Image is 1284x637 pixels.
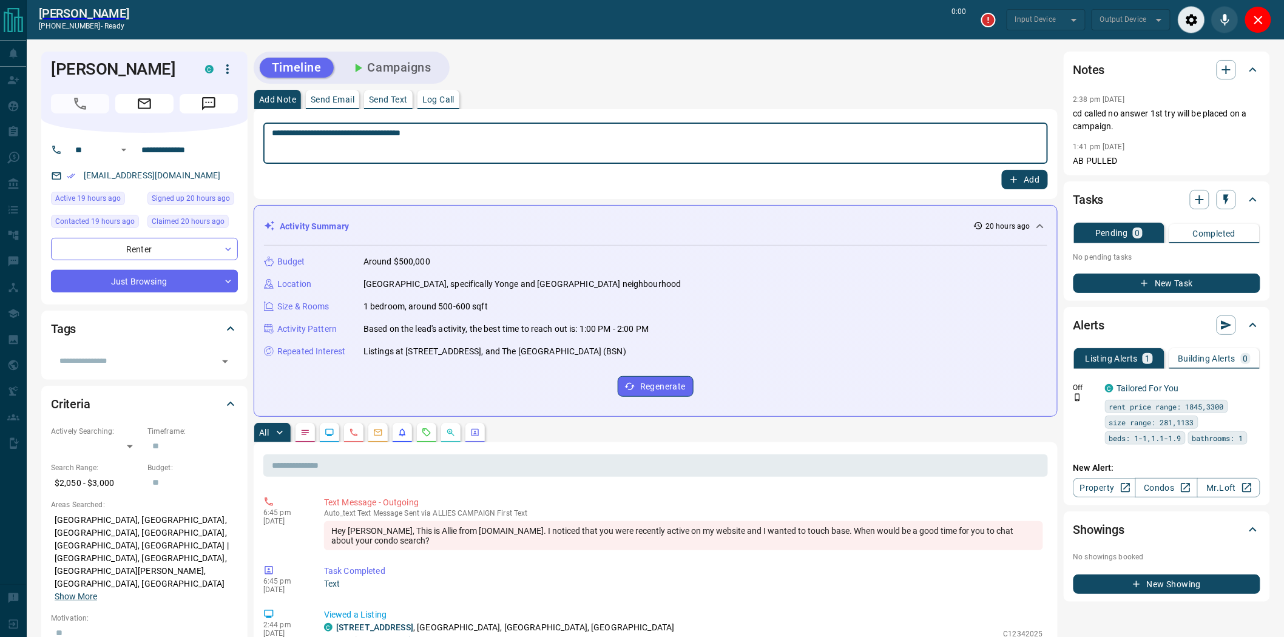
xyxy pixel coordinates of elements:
[324,509,356,517] span: auto_text
[1073,551,1260,562] p: No showings booked
[117,143,131,157] button: Open
[147,215,238,232] div: Thu Aug 14 2025
[51,94,109,113] span: Call
[1135,478,1198,497] a: Condos
[363,345,626,358] p: Listings at [STREET_ADDRESS], and The [GEOGRAPHIC_DATA] (BSN)
[1243,354,1248,363] p: 0
[324,578,1043,590] p: Text
[217,353,234,370] button: Open
[1073,55,1260,84] div: Notes
[147,426,238,437] p: Timeframe:
[84,170,221,180] a: [EMAIL_ADDRESS][DOMAIN_NAME]
[51,389,238,419] div: Criteria
[339,58,444,78] button: Campaigns
[263,517,306,525] p: [DATE]
[51,314,238,343] div: Tags
[1002,170,1048,189] button: Add
[67,172,75,180] svg: Email Verified
[147,192,238,209] div: Thu Aug 14 2025
[446,428,456,437] svg: Opportunities
[39,6,129,21] a: [PERSON_NAME]
[336,621,675,634] p: , [GEOGRAPHIC_DATA], [GEOGRAPHIC_DATA], [GEOGRAPHIC_DATA]
[1073,575,1260,594] button: New Showing
[51,394,90,414] h2: Criteria
[51,462,141,473] p: Search Range:
[1073,515,1260,544] div: Showings
[1145,354,1150,363] p: 1
[324,521,1043,550] div: Hey [PERSON_NAME], This is Allie from [DOMAIN_NAME]. I noticed that you were recently active on m...
[324,565,1043,578] p: Task Completed
[324,496,1043,509] p: Text Message - Outgoing
[51,426,141,437] p: Actively Searching:
[1095,229,1128,237] p: Pending
[1073,248,1260,266] p: No pending tasks
[1135,229,1140,237] p: 0
[1073,107,1260,133] p: cd called no answer 1st try will be placed on a campaign.
[51,192,141,209] div: Thu Aug 14 2025
[55,590,97,603] button: Show More
[277,278,311,291] p: Location
[1073,393,1082,402] svg: Push Notification Only
[51,215,141,232] div: Thu Aug 14 2025
[51,59,187,79] h1: [PERSON_NAME]
[51,613,238,624] p: Motivation:
[985,221,1030,232] p: 20 hours ago
[1109,400,1224,413] span: rent price range: 1845,3300
[51,319,76,339] h2: Tags
[1073,382,1098,393] p: Off
[104,22,125,30] span: ready
[1073,60,1105,79] h2: Notes
[115,94,174,113] span: Email
[336,622,413,632] a: [STREET_ADDRESS]
[422,428,431,437] svg: Requests
[1086,354,1138,363] p: Listing Alerts
[1073,143,1125,151] p: 1:41 pm [DATE]
[263,508,306,517] p: 6:45 pm
[263,585,306,594] p: [DATE]
[369,95,408,104] p: Send Text
[422,95,454,104] p: Log Call
[618,376,694,397] button: Regenerate
[51,473,141,493] p: $2,050 - $3,000
[1073,185,1260,214] div: Tasks
[263,577,306,585] p: 6:45 pm
[280,220,349,233] p: Activity Summary
[325,428,334,437] svg: Lead Browsing Activity
[277,323,337,335] p: Activity Pattern
[1105,384,1113,393] div: condos.ca
[51,499,238,510] p: Areas Searched:
[1178,354,1236,363] p: Building Alerts
[259,95,296,104] p: Add Note
[363,323,649,335] p: Based on the lead's activity, the best time to reach out is: 1:00 PM - 2:00 PM
[1109,432,1181,444] span: beds: 1-1,1.1-1.9
[55,215,135,227] span: Contacted 19 hours ago
[277,300,329,313] p: Size & Rooms
[470,428,480,437] svg: Agent Actions
[147,462,238,473] p: Budget:
[1117,383,1179,393] a: Tailored For You
[324,509,1043,517] p: Text Message Sent via ALLIES CAMPAIGN First Text
[1178,6,1205,33] div: Audio Settings
[300,428,310,437] svg: Notes
[1073,190,1104,209] h2: Tasks
[397,428,407,437] svg: Listing Alerts
[152,215,225,227] span: Claimed 20 hours ago
[264,215,1047,238] div: Activity Summary20 hours ago
[952,6,967,33] p: 0:00
[180,94,238,113] span: Message
[324,623,333,632] div: condos.ca
[1073,274,1260,293] button: New Task
[1109,416,1194,428] span: size range: 281,1133
[1197,478,1260,497] a: Mr.Loft
[1073,462,1260,474] p: New Alert:
[1211,6,1238,33] div: Mute
[259,428,269,437] p: All
[1073,520,1125,539] h2: Showings
[363,300,488,313] p: 1 bedroom, around 500-600 sqft
[363,278,681,291] p: [GEOGRAPHIC_DATA], specifically Yonge and [GEOGRAPHIC_DATA] neighbourhood
[51,270,238,292] div: Just Browsing
[1073,95,1125,104] p: 2:38 pm [DATE]
[277,255,305,268] p: Budget
[363,255,430,268] p: Around $500,000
